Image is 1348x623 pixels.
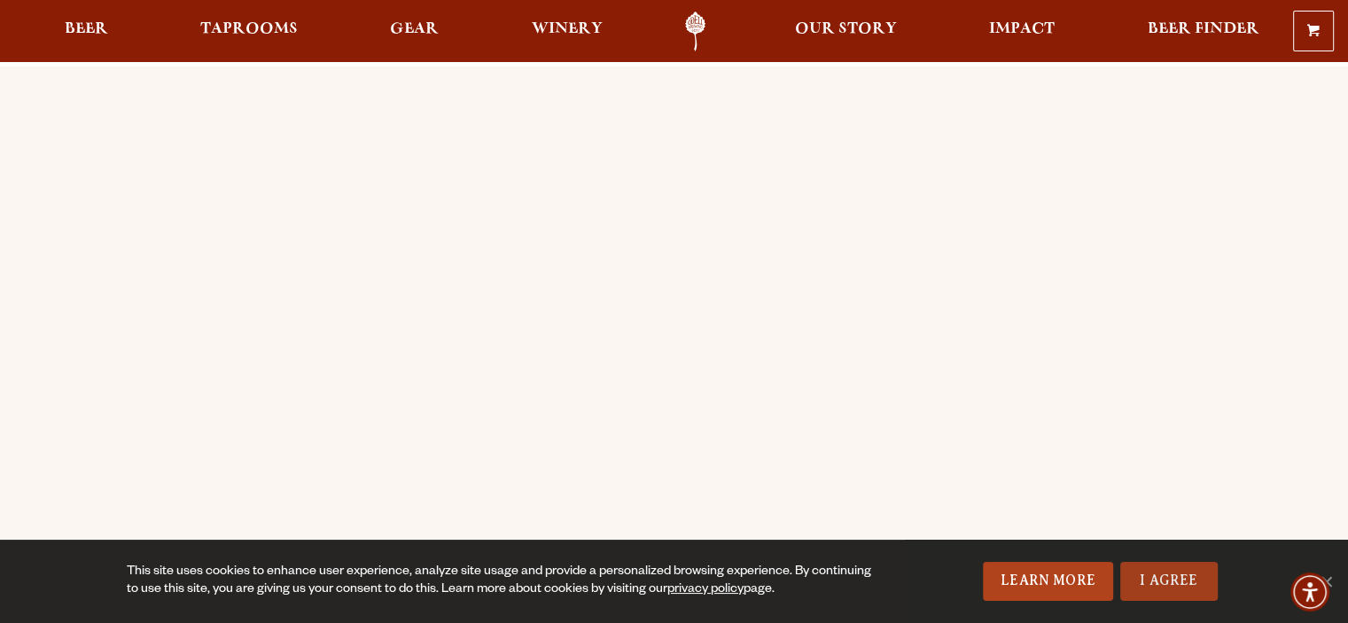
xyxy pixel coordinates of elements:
[65,22,108,36] span: Beer
[1120,562,1218,601] a: I Agree
[189,12,309,51] a: Taprooms
[989,22,1055,36] span: Impact
[1147,22,1258,36] span: Beer Finder
[390,22,439,36] span: Gear
[983,562,1113,601] a: Learn More
[520,12,614,51] a: Winery
[667,583,744,597] a: privacy policy
[783,12,908,51] a: Our Story
[1290,572,1329,611] div: Accessibility Menu
[378,12,450,51] a: Gear
[662,12,729,51] a: Odell Home
[1135,12,1270,51] a: Beer Finder
[532,22,603,36] span: Winery
[795,22,897,36] span: Our Story
[978,12,1066,51] a: Impact
[53,12,120,51] a: Beer
[200,22,298,36] span: Taprooms
[127,564,883,599] div: This site uses cookies to enhance user experience, analyze site usage and provide a personalized ...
